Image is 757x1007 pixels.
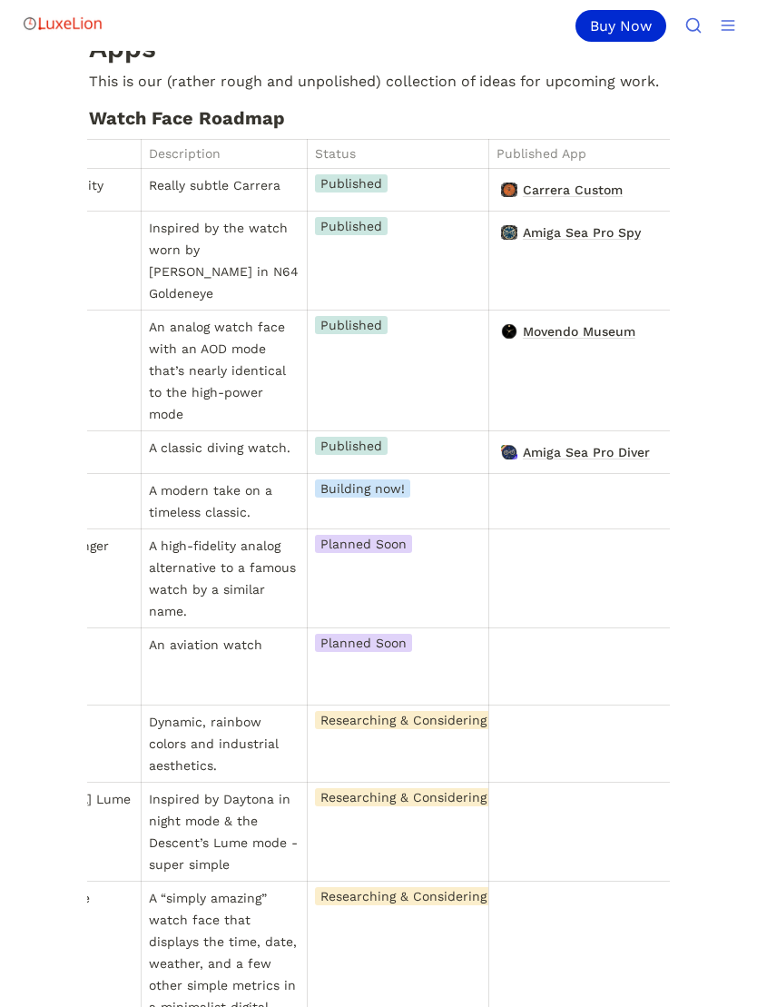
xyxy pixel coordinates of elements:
span: Planned Soon [315,634,412,652]
a: Amiga Sea Pro DiverAmiga Sea Pro Diver [496,438,664,467]
span: Researching & Considering [315,788,492,806]
span: Building now! [315,479,410,498]
img: Amiga Sea Pro Diver [501,445,517,459]
div: Description [149,146,300,161]
p: A modern take on a timeless classic. [149,479,300,523]
span: Published [315,174,388,193]
div: Status [315,146,481,161]
span: Amiga Sea Pro Spy [521,221,643,244]
p: Dynamic, rainbow colors and industrial aesthetics. [149,711,300,776]
div: Published App [496,146,664,161]
p: Really subtle Carrera [149,174,300,196]
span: Researching & Considering [315,887,492,905]
span: Published [315,217,388,235]
a: Amiga Sea Pro SpyAmiga Sea Pro Spy [496,218,664,247]
img: Carrera Custom [501,183,517,197]
span: Watch Face Roadmap [89,107,285,129]
div: Buy Now [575,10,666,42]
img: Amiga Sea Pro Spy [501,225,517,240]
p: An analog watch face with an AOD mode that’s nearly identical to the high-power mode [149,316,300,425]
span: Published [315,437,388,455]
span: Researching & Considering [315,711,492,729]
p: A classic diving watch. [149,437,300,459]
img: Logo [22,5,103,42]
p: This is our (rather rough and unpolished) collection of ideas for upcoming work. [87,68,670,97]
span: Movendo Museum [521,320,637,343]
a: Carrera CustomCarrera Custom [496,175,664,204]
span: Planned Soon [315,535,412,553]
span: Published [315,316,388,334]
span: Carrera Custom [521,178,624,202]
p: Inspired by Daytona in night mode & the Descent’s Lume mode - super simple [149,788,300,875]
a: Buy Now [575,10,673,42]
span: Amiga Sea Pro Diver [521,440,652,464]
img: Movendo Museum [501,324,517,339]
p: A high-fidelity analog alternative to a famous watch by a similar name. [149,535,300,622]
a: Movendo MuseumMovendo Museum [496,317,664,346]
p: An aviation watch [149,634,300,656]
p: Inspired by the watch worn by [PERSON_NAME] in N64 Goldeneye [149,217,300,304]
